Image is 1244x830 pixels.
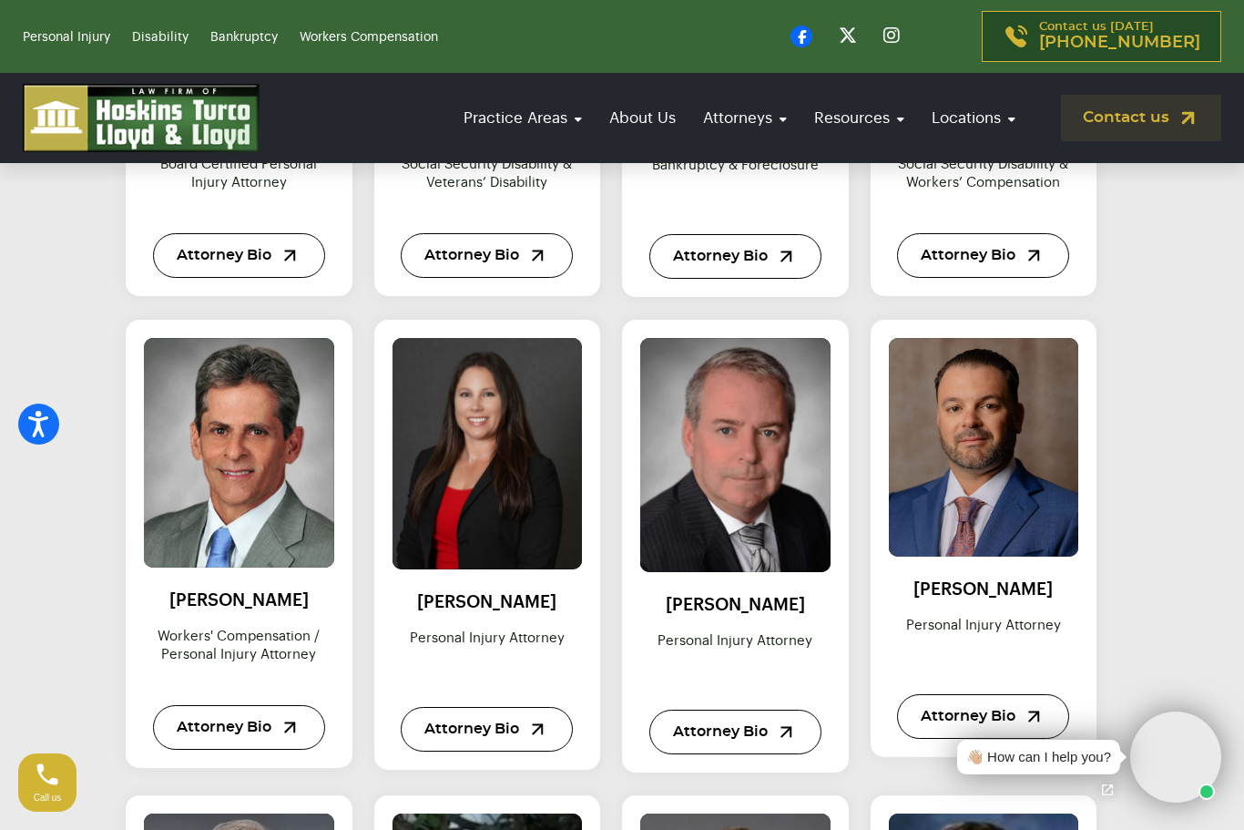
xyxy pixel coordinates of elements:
a: Attorney Bio [153,705,325,750]
a: [PERSON_NAME] [417,593,556,610]
img: ronald_fanaro [144,338,334,568]
img: logo [23,84,260,152]
a: Attorney Bio [401,233,573,278]
a: Attorneys [694,92,796,144]
a: [PERSON_NAME] [666,596,805,613]
a: Attorney Bio [649,234,821,279]
img: Kiernan P. Moylan [640,338,831,572]
a: Attorney Bio [153,233,325,278]
span: [PHONE_NUMBER] [1039,34,1200,52]
a: [PERSON_NAME] [169,591,309,609]
a: Attorney Bio [649,710,821,754]
a: Workers Compensation [300,31,438,44]
p: Personal Injury Attorney [640,632,831,687]
a: Personal Injury [23,31,110,44]
a: Locations [923,92,1025,144]
p: Personal Injury Attorney [393,630,583,684]
a: Practice Areas [454,92,591,144]
a: Contact us [1061,95,1221,141]
p: social security disability & veterans’ disability [393,156,583,210]
p: Personal Injury Attorney [889,617,1079,671]
p: Social security disability & workers’ compensation [889,156,1079,210]
a: About Us [600,92,685,144]
a: Attorney Bio [401,707,573,752]
a: Attorney Bio [897,694,1069,739]
a: Disability [132,31,189,44]
a: Resources [805,92,913,144]
p: Workers' Compensation / Personal Injury Attorney [144,628,334,682]
span: Call us [34,793,62,803]
a: Bankruptcy [210,31,278,44]
div: 👋🏼 How can I help you? [966,747,1111,768]
a: Contact us [DATE][PHONE_NUMBER] [982,11,1221,62]
p: Bankruptcy & foreclosure [640,157,831,211]
a: [PERSON_NAME] [913,580,1053,598]
a: Open chat [1088,771,1127,809]
p: Contact us [DATE] [1039,21,1200,52]
a: Attorney Bio [897,233,1069,278]
img: Attorney Josh Heller, personal injury lawyer with the law firm of Hoskins, Turco, Lloyd & Lloyd [889,338,1079,557]
p: Board Certified Personal Injury Attorney [144,156,334,210]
